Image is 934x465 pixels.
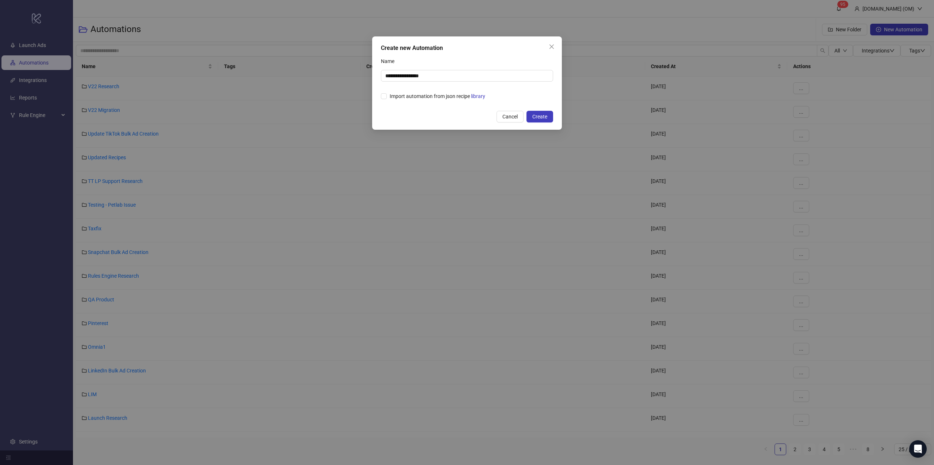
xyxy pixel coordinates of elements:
div: Open Intercom Messenger [909,440,927,458]
input: Name [381,70,553,82]
span: Create [532,114,547,120]
span: Import automation from json recipe [387,92,488,100]
label: Name [381,55,399,67]
span: close [549,44,555,50]
a: library [471,93,485,99]
button: Close [546,41,557,52]
span: Cancel [502,114,518,120]
div: Create new Automation [381,44,553,52]
button: Cancel [497,111,524,122]
button: Create [526,111,553,122]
